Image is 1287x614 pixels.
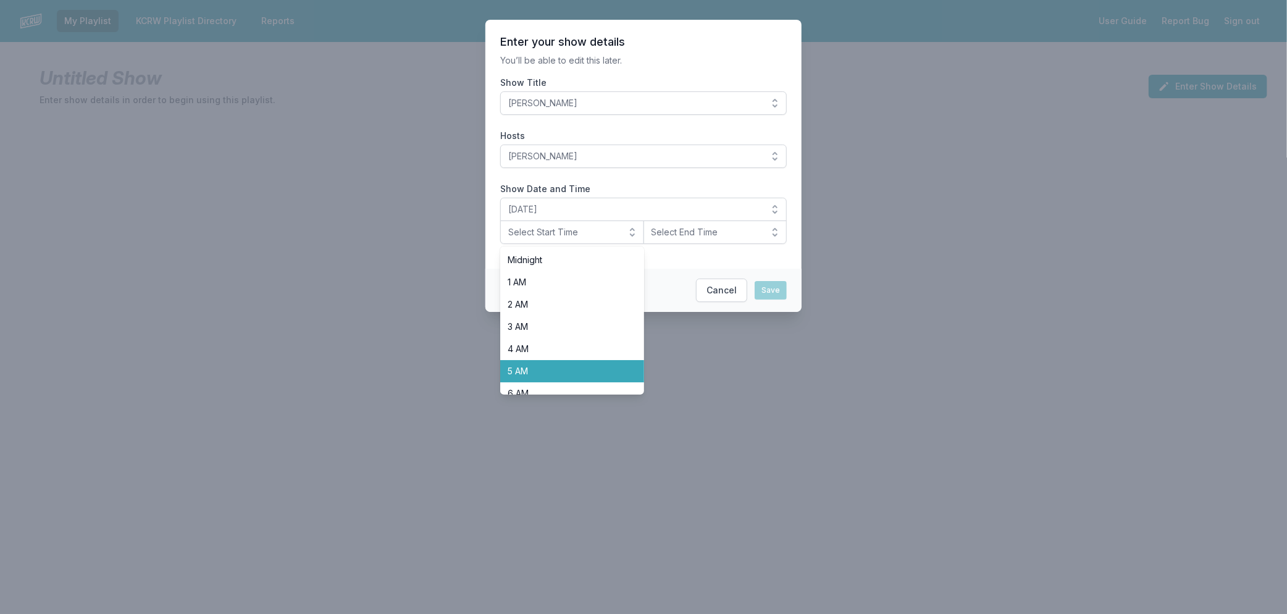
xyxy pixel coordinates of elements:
span: [PERSON_NAME] [508,97,761,109]
button: Save [755,281,787,300]
span: Select End Time [652,226,762,238]
button: Select Start Time [500,221,644,244]
button: [PERSON_NAME] [500,145,787,168]
p: You’ll be able to edit this later. [500,54,787,67]
span: 4 AM [508,343,622,355]
label: Hosts [500,130,787,142]
span: 1 AM [508,276,622,288]
span: [DATE] [508,203,761,216]
button: [PERSON_NAME] [500,91,787,115]
span: [PERSON_NAME] [508,150,761,162]
button: Cancel [696,279,747,302]
span: Select Start Time [508,226,619,238]
label: Show Title [500,77,787,89]
span: 2 AM [508,298,622,311]
span: 6 AM [508,387,622,400]
span: 3 AM [508,321,622,333]
header: Enter your show details [500,35,787,49]
span: 5 AM [508,365,622,377]
button: [DATE] [500,198,787,221]
span: Midnight [508,254,622,266]
legend: Show Date and Time [500,183,590,195]
button: Select End Time [643,221,787,244]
